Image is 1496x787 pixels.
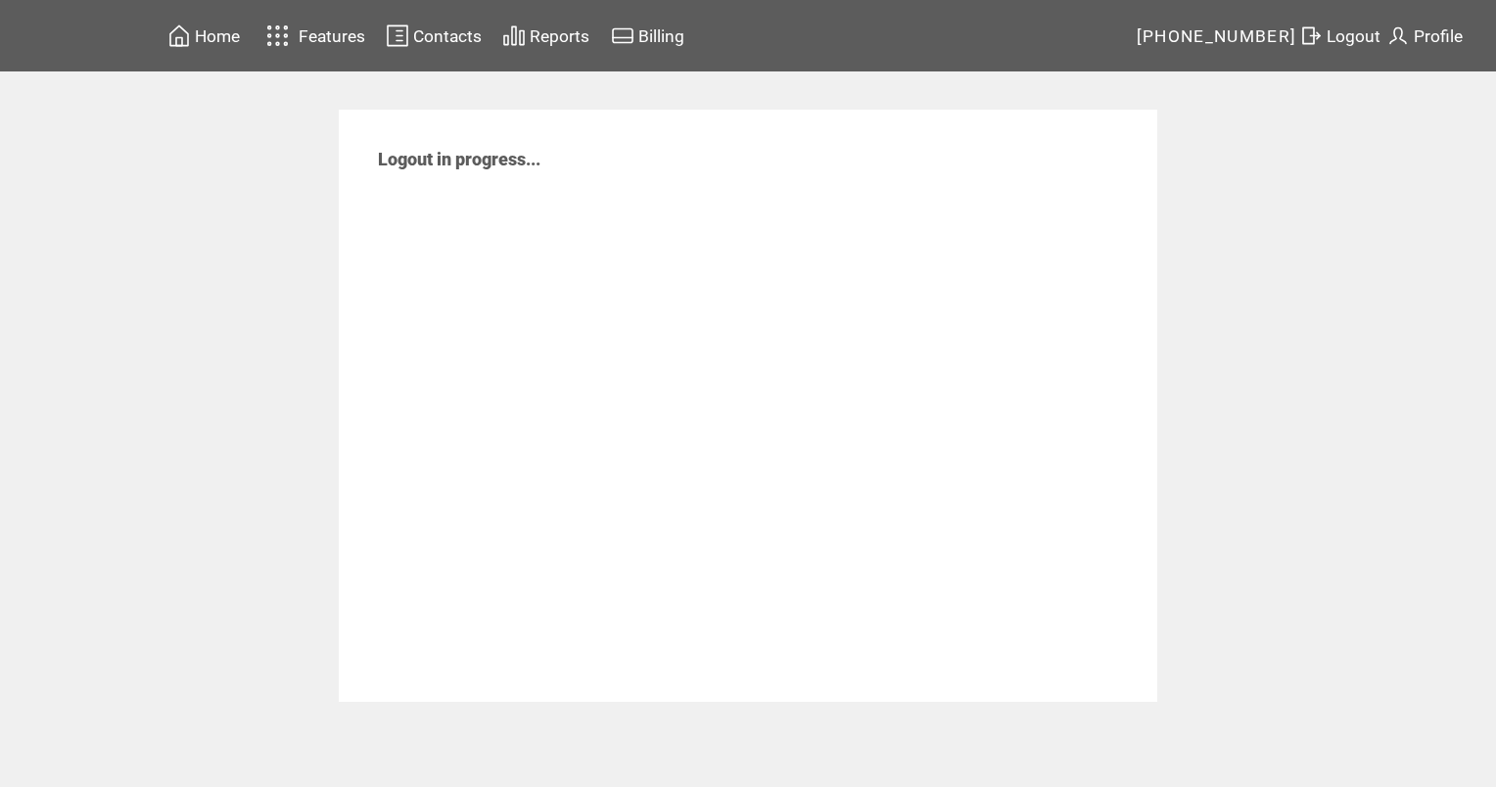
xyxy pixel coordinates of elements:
[1299,23,1323,48] img: exit.svg
[1383,21,1466,51] a: Profile
[260,20,295,52] img: features.svg
[386,23,409,48] img: contacts.svg
[502,23,526,48] img: chart.svg
[1386,23,1410,48] img: profile.svg
[1327,26,1380,46] span: Logout
[383,21,485,51] a: Contacts
[530,26,589,46] span: Reports
[378,149,540,169] span: Logout in progress...
[167,23,191,48] img: home.svg
[1137,26,1297,46] span: [PHONE_NUMBER]
[195,26,240,46] span: Home
[1414,26,1463,46] span: Profile
[608,21,687,51] a: Billing
[299,26,365,46] span: Features
[638,26,684,46] span: Billing
[413,26,482,46] span: Contacts
[499,21,592,51] a: Reports
[164,21,243,51] a: Home
[611,23,634,48] img: creidtcard.svg
[257,17,368,55] a: Features
[1296,21,1383,51] a: Logout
